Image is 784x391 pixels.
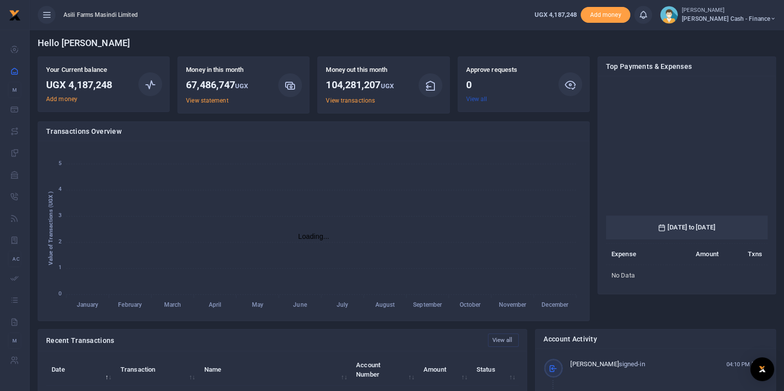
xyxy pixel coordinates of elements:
[606,265,768,285] td: No data
[186,77,270,94] h3: 67,486,747
[726,360,768,369] small: 04:10 PM [DATE]
[660,6,776,24] a: profile-user [PERSON_NAME] [PERSON_NAME] Cash - Finance
[9,9,21,21] img: logo-small
[666,244,724,265] th: Amount
[46,65,130,75] p: Your Current balance
[59,212,61,219] tspan: 3
[48,191,54,265] text: Value of Transactions (UGX )
[581,10,630,18] a: Add money
[581,7,630,23] li: Toup your wallet
[186,97,228,104] a: View statement
[118,302,142,309] tspan: February
[380,82,393,90] small: UGX
[337,302,348,309] tspan: July
[606,216,768,239] h6: [DATE] to [DATE]
[531,10,581,20] li: Wallet ballance
[209,302,222,309] tspan: April
[46,96,77,103] a: Add money
[8,82,21,98] li: M
[570,360,618,368] span: [PERSON_NAME]
[298,232,329,240] text: Loading...
[488,334,519,347] a: View all
[682,14,776,23] span: [PERSON_NAME] Cash - Finance
[682,6,776,15] small: [PERSON_NAME]
[199,354,351,385] th: Name: activate to sort column ascending
[326,97,375,104] a: View transactions
[293,302,307,309] tspan: June
[418,354,471,385] th: Amount: activate to sort column ascending
[542,302,569,309] tspan: December
[499,302,527,309] tspan: November
[581,7,630,23] span: Add money
[750,357,774,381] div: Open Intercom Messenger
[59,265,61,271] tspan: 1
[535,11,577,18] span: UGX 4,187,248
[326,65,410,75] p: Money out this month
[46,77,130,92] h3: UGX 4,187,248
[164,302,181,309] tspan: March
[235,82,248,90] small: UGX
[570,359,718,370] p: signed-in
[535,10,577,20] a: UGX 4,187,248
[8,333,21,349] li: M
[724,244,768,265] th: Txns
[59,186,61,192] tspan: 4
[351,354,418,385] th: Account Number: activate to sort column ascending
[466,65,550,75] p: Approve requests
[413,302,442,309] tspan: September
[46,354,115,385] th: Date: activate to sort column descending
[459,302,481,309] tspan: October
[8,251,21,267] li: Ac
[606,61,768,72] h4: Top Payments & Expenses
[543,334,768,344] h4: Account Activity
[9,11,21,18] a: logo-small logo-large logo-large
[466,96,487,103] a: View all
[59,160,61,167] tspan: 5
[77,302,99,309] tspan: January
[60,10,142,19] span: Asili Farms Masindi Limited
[606,244,667,265] th: Expense
[375,302,395,309] tspan: August
[59,238,61,245] tspan: 2
[252,302,263,309] tspan: May
[46,126,581,137] h4: Transactions Overview
[466,77,550,92] h3: 0
[59,290,61,297] tspan: 0
[471,354,519,385] th: Status: activate to sort column ascending
[46,335,480,346] h4: Recent Transactions
[115,354,199,385] th: Transaction: activate to sort column ascending
[38,38,776,49] h4: Hello [PERSON_NAME]
[326,77,410,94] h3: 104,281,207
[660,6,678,24] img: profile-user
[186,65,270,75] p: Money in this month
